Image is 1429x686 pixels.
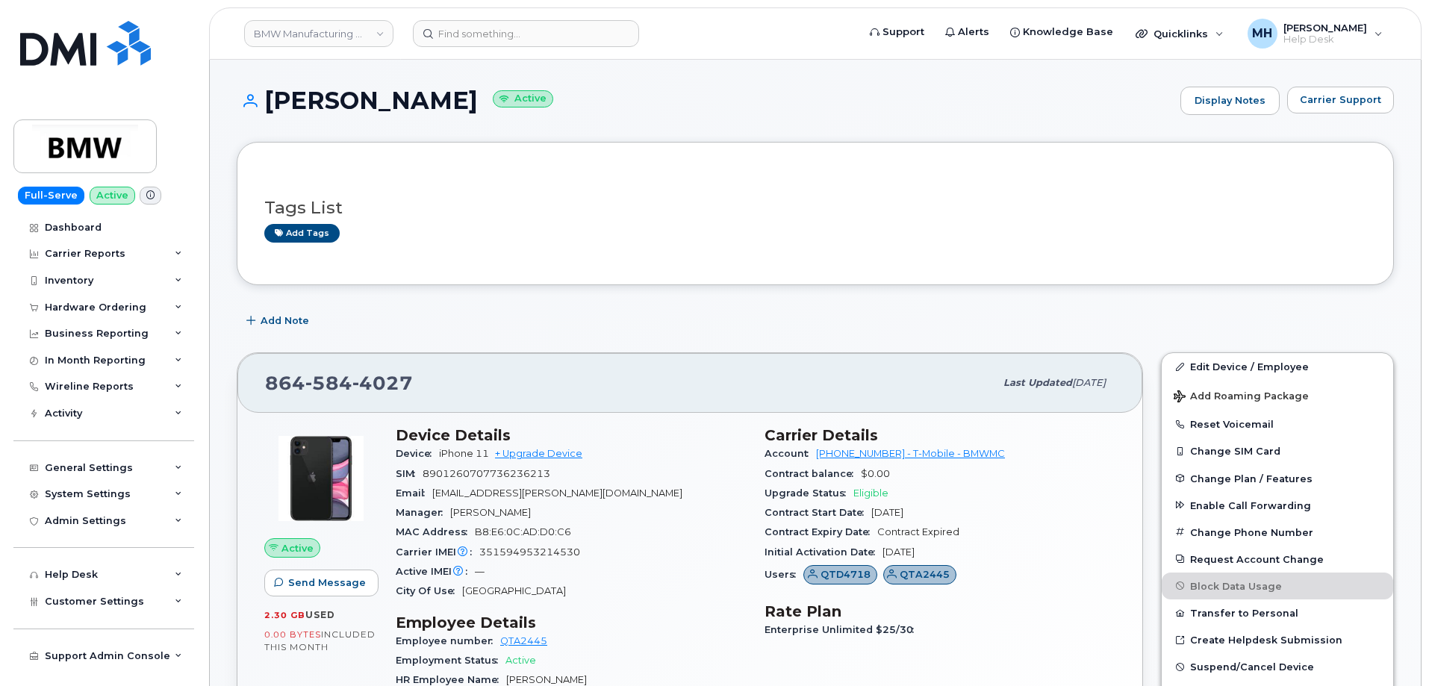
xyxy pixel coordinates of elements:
[305,609,335,620] span: used
[1162,437,1393,464] button: Change SIM Card
[396,566,475,577] span: Active IMEI
[803,569,877,580] a: QTD4718
[495,448,582,459] a: + Upgrade Device
[1364,621,1418,675] iframe: Messenger Launcher
[396,426,747,444] h3: Device Details
[1190,473,1313,484] span: Change Plan / Features
[1162,519,1393,546] button: Change Phone Number
[1162,573,1393,599] button: Block Data Usage
[423,468,550,479] span: 8901260707736236213
[816,448,1005,459] a: [PHONE_NUMBER] - T-Mobile - BMWMC
[352,372,413,394] span: 4027
[396,614,747,632] h3: Employee Details
[900,567,950,581] span: QTA2445
[237,87,1173,113] h1: [PERSON_NAME]
[439,448,489,459] span: iPhone 11
[871,507,903,518] span: [DATE]
[1162,653,1393,680] button: Suspend/Cancel Device
[462,585,566,596] span: [GEOGRAPHIC_DATA]
[821,567,871,581] span: QTD4718
[1162,411,1393,437] button: Reset Voicemail
[264,629,321,640] span: 0.00 Bytes
[264,570,379,596] button: Send Message
[396,487,432,499] span: Email
[493,90,553,107] small: Active
[765,526,877,537] span: Contract Expiry Date
[450,507,531,518] span: [PERSON_NAME]
[765,569,803,580] span: Users
[264,224,340,243] a: Add tags
[1072,377,1106,388] span: [DATE]
[506,674,587,685] span: [PERSON_NAME]
[765,624,921,635] span: Enterprise Unlimited $25/30
[1300,93,1381,107] span: Carrier Support
[1162,626,1393,653] a: Create Helpdesk Submission
[479,546,580,558] span: 351594953214530
[861,468,890,479] span: $0.00
[1003,377,1072,388] span: Last updated
[396,674,506,685] span: HR Employee Name
[1190,499,1311,511] span: Enable Call Forwarding
[1180,87,1280,115] a: Display Notes
[505,655,536,666] span: Active
[765,602,1115,620] h3: Rate Plan
[396,655,505,666] span: Employment Status
[396,507,450,518] span: Manager
[276,434,366,523] img: iPhone_11.jpg
[264,199,1366,217] h3: Tags List
[877,526,959,537] span: Contract Expired
[281,541,314,555] span: Active
[432,487,682,499] span: [EMAIL_ADDRESS][PERSON_NAME][DOMAIN_NAME]
[765,448,816,459] span: Account
[265,372,413,394] span: 864
[1162,492,1393,519] button: Enable Call Forwarding
[261,314,309,328] span: Add Note
[500,635,547,646] a: QTA2445
[264,610,305,620] span: 2.30 GB
[765,507,871,518] span: Contract Start Date
[883,569,957,580] a: QTA2445
[475,526,571,537] span: B8:E6:0C:AD:D0:C6
[475,566,485,577] span: —
[396,468,423,479] span: SIM
[396,526,475,537] span: MAC Address
[288,576,366,590] span: Send Message
[765,487,853,499] span: Upgrade Status
[1287,87,1394,113] button: Carrier Support
[1190,661,1314,673] span: Suspend/Cancel Device
[396,585,462,596] span: City Of Use
[765,546,882,558] span: Initial Activation Date
[1174,390,1309,405] span: Add Roaming Package
[882,546,915,558] span: [DATE]
[396,448,439,459] span: Device
[305,372,352,394] span: 584
[396,635,500,646] span: Employee number
[853,487,888,499] span: Eligible
[1162,546,1393,573] button: Request Account Change
[237,308,322,334] button: Add Note
[396,546,479,558] span: Carrier IMEI
[765,426,1115,444] h3: Carrier Details
[1162,465,1393,492] button: Change Plan / Features
[1162,380,1393,411] button: Add Roaming Package
[1162,353,1393,380] a: Edit Device / Employee
[765,468,861,479] span: Contract balance
[1162,599,1393,626] button: Transfer to Personal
